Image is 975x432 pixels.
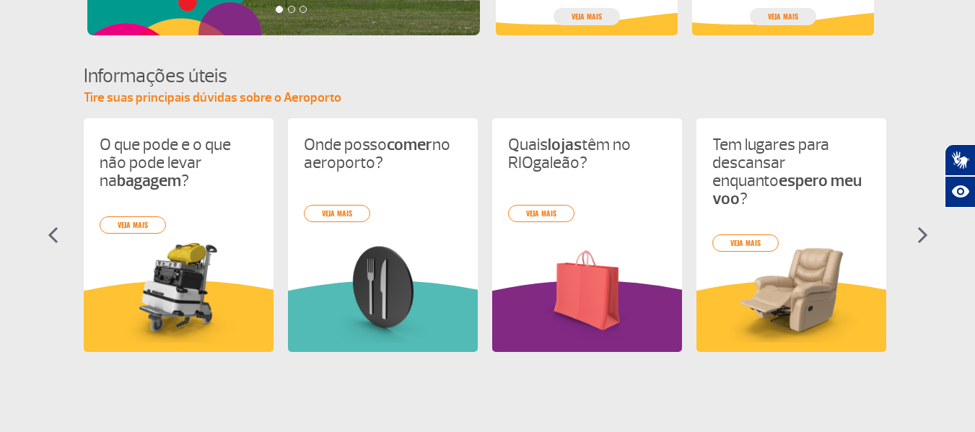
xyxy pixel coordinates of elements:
img: card%20informa%C3%A7%C3%B5es%204.png [712,239,870,343]
p: Onde posso no aeroporto? [304,136,462,172]
img: card%20informa%C3%A7%C3%B5es%206.png [508,239,666,343]
img: seta-esquerda [48,226,58,244]
p: Quais têm no RIOgaleão? [508,136,666,172]
img: card%20informa%C3%A7%C3%B5es%201.png [100,239,258,343]
strong: espero meu voo [712,170,862,209]
a: veja mais [712,234,779,252]
a: veja mais [554,8,620,25]
img: verdeInformacoesUteis.svg [288,281,478,352]
strong: bagagem [117,170,181,191]
img: card%20informa%C3%A7%C3%B5es%208.png [304,239,462,343]
a: veja mais [750,8,816,25]
strong: lojas [548,134,582,155]
a: veja mais [100,216,166,234]
button: Abrir recursos assistivos. [945,176,975,208]
img: amareloInformacoesUteis.svg [696,281,886,352]
div: Plugin de acessibilidade da Hand Talk. [945,144,975,208]
a: veja mais [508,205,574,222]
img: roxoInformacoesUteis.svg [492,281,682,352]
a: veja mais [304,205,370,222]
p: O que pode e o que não pode levar na ? [100,136,258,190]
img: seta-direita [917,226,928,244]
p: Tire suas principais dúvidas sobre o Aeroporto [84,89,892,107]
strong: comer [387,134,432,155]
h4: Informações úteis [84,63,892,89]
p: Tem lugares para descansar enquanto ? [712,136,870,208]
button: Abrir tradutor de língua de sinais. [945,144,975,176]
img: amareloInformacoesUteis.svg [84,281,274,352]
